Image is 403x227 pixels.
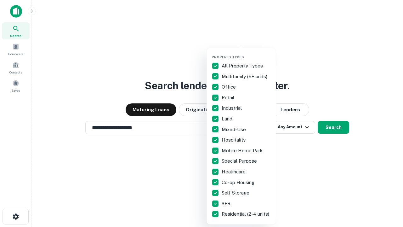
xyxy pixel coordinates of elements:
p: Co-op Housing [222,179,256,186]
p: Office [222,83,237,91]
p: Land [222,115,234,123]
p: Residential (2-4 units) [222,210,270,218]
p: Mobile Home Park [222,147,264,154]
p: Healthcare [222,168,247,176]
p: Special Purpose [222,157,258,165]
p: Hospitality [222,136,247,144]
p: Multifamily (5+ units) [222,73,269,80]
p: Mixed-Use [222,126,247,133]
iframe: Chat Widget [372,177,403,207]
p: SFR [222,200,232,207]
p: Self Storage [222,189,251,197]
p: Retail [222,94,236,102]
p: All Property Types [222,62,264,70]
span: Property Types [212,55,244,59]
p: Industrial [222,104,243,112]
